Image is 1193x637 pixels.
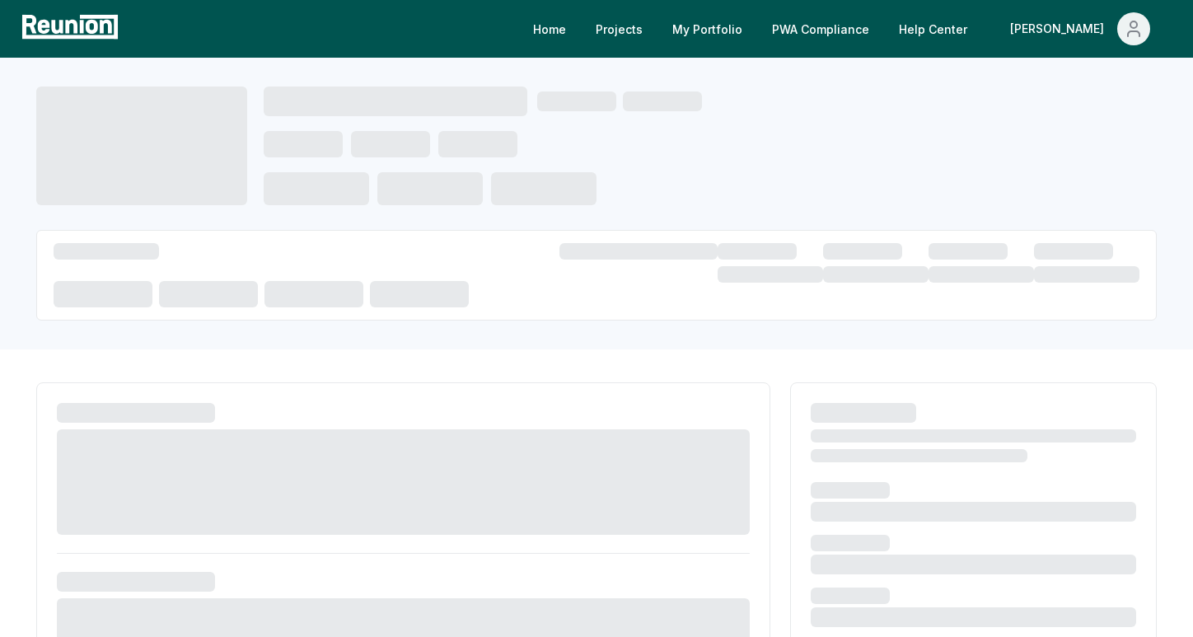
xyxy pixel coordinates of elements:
[1010,12,1111,45] div: [PERSON_NAME]
[520,12,579,45] a: Home
[659,12,756,45] a: My Portfolio
[759,12,882,45] a: PWA Compliance
[520,12,1177,45] nav: Main
[886,12,980,45] a: Help Center
[582,12,656,45] a: Projects
[997,12,1163,45] button: [PERSON_NAME]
